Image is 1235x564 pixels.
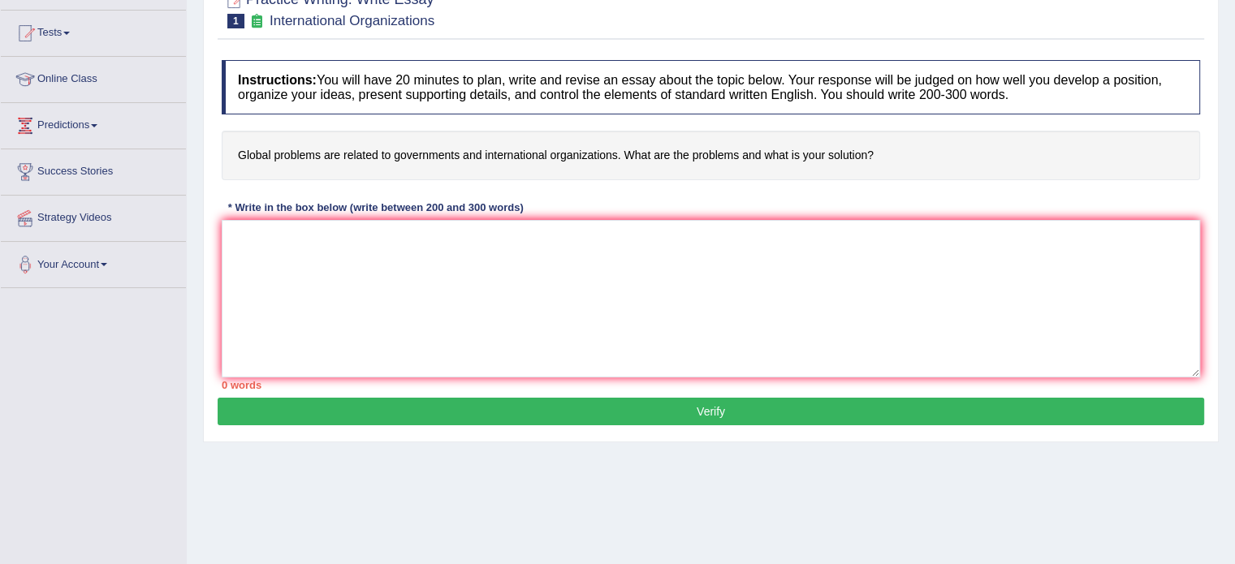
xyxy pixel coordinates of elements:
[222,377,1200,393] div: 0 words
[1,103,186,144] a: Predictions
[248,14,266,29] small: Exam occurring question
[1,57,186,97] a: Online Class
[222,60,1200,114] h4: You will have 20 minutes to plan, write and revise an essay about the topic below. Your response ...
[1,11,186,51] a: Tests
[227,14,244,28] span: 1
[270,13,434,28] small: International Organizations
[1,196,186,236] a: Strategy Videos
[222,200,529,216] div: * Write in the box below (write between 200 and 300 words)
[238,73,317,87] b: Instructions:
[222,131,1200,180] h4: Global problems are related to governments and international organizations. What are the problems...
[218,398,1204,425] button: Verify
[1,149,186,190] a: Success Stories
[1,242,186,282] a: Your Account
